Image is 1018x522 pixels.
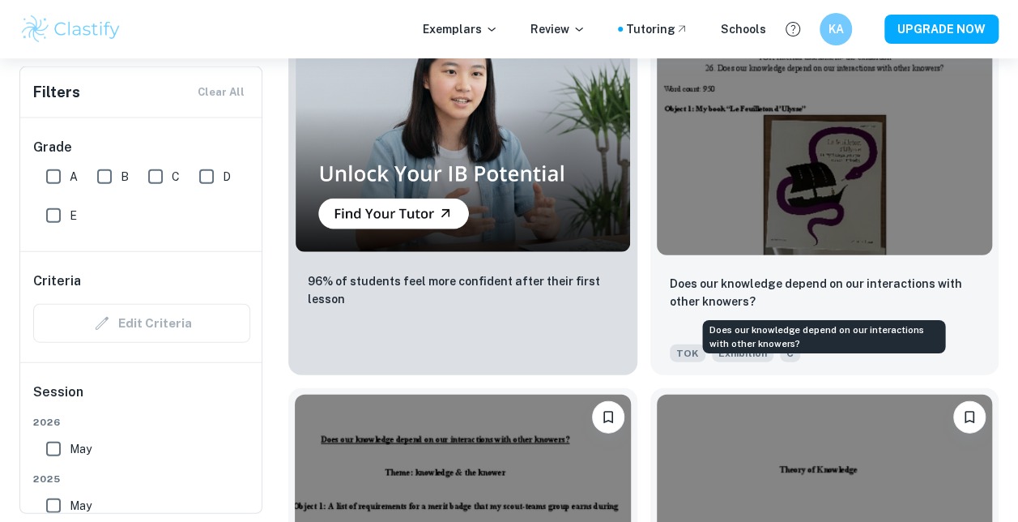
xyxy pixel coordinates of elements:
span: D [223,168,231,186]
h6: KA [827,20,845,38]
h6: Filters [33,81,80,104]
span: C [172,168,180,186]
button: KA [820,13,852,45]
p: Exemplars [423,20,498,38]
img: TOK Exhibition example thumbnail: Does our knowledge depend on our interac [657,3,993,255]
a: Schools [721,20,766,38]
a: Tutoring [626,20,688,38]
span: B [121,168,129,186]
span: 2025 [33,472,250,486]
span: 2026 [33,415,250,430]
h6: Session [33,383,250,415]
span: TOK [670,344,705,362]
button: UPGRADE NOW [884,15,999,44]
h6: Grade [33,138,250,157]
div: Criteria filters are unavailable when searching by topic [33,304,250,343]
h6: Criteria [33,272,81,291]
img: Clastify logo [19,13,122,45]
span: A [70,168,78,186]
span: May [70,497,92,515]
button: Bookmark [592,401,624,434]
p: Does our knowledge depend on our interactions with other knowers? [670,275,980,310]
button: Bookmark [953,401,986,434]
img: Thumbnail [295,3,631,253]
p: Review [530,20,586,38]
p: 96% of students feel more confident after their first lesson [308,272,618,308]
button: Help and Feedback [779,15,807,43]
span: E [70,207,77,225]
span: May [70,440,92,458]
div: Does our knowledge depend on our interactions with other knowers? [702,320,945,353]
